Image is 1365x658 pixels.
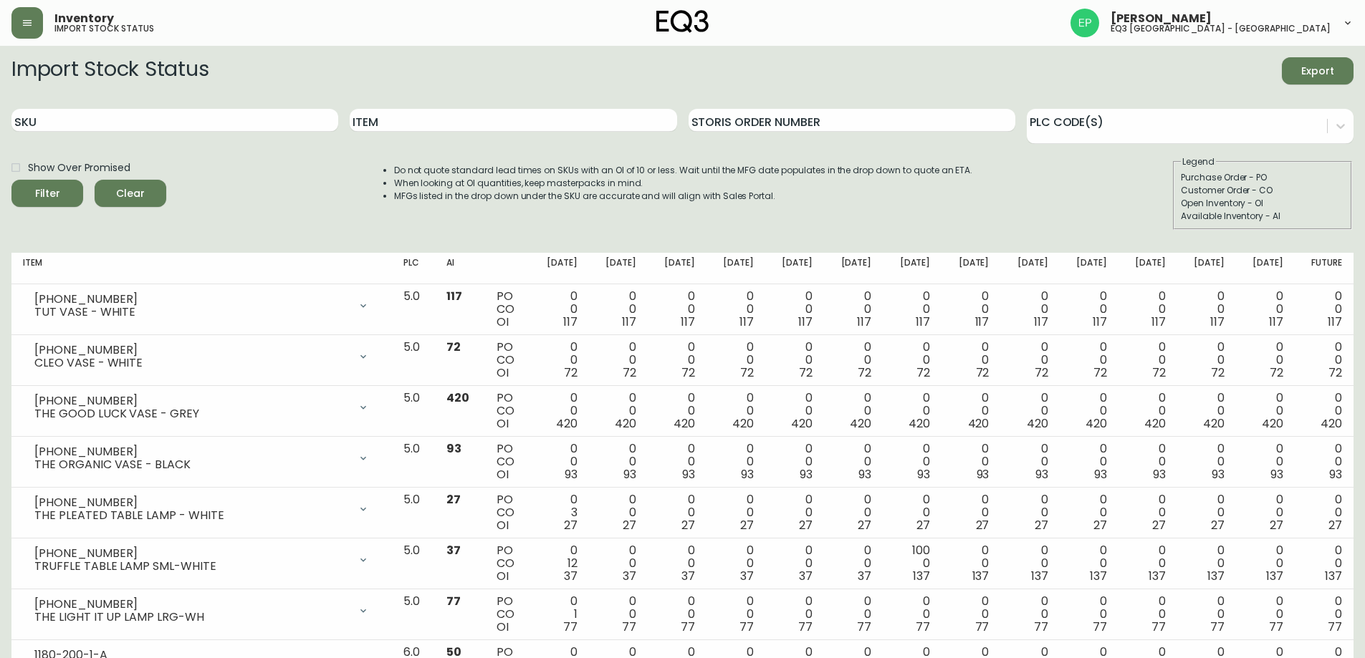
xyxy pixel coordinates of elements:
[1012,442,1048,481] div: 0 0
[565,466,578,483] span: 93
[34,611,349,624] div: THE LIGHT IT UP LAMP LRG-WH
[942,253,1000,284] th: [DATE]
[718,493,754,532] div: 0 0
[857,314,871,330] span: 117
[600,595,636,634] div: 0 0
[1329,466,1342,483] span: 93
[975,314,990,330] span: 117
[718,392,754,430] div: 0 0
[497,517,509,533] span: OI
[1130,544,1166,583] div: 0 0
[497,290,518,329] div: PO CO
[659,290,695,329] div: 0 0
[718,544,754,583] div: 0 0
[1247,493,1283,532] div: 0 0
[1306,442,1342,481] div: 0 0
[23,595,380,626] div: [PHONE_NUMBER]THE LIGHT IT UP LAMP LRG-WH
[1306,290,1342,329] div: 0 0
[1181,184,1344,197] div: Customer Order - CO
[106,185,155,203] span: Clear
[777,493,813,532] div: 0 0
[23,290,380,321] div: [PHONE_NUMBER]TUT VASE - WHITE
[953,290,989,329] div: 0 0
[1034,619,1048,635] span: 77
[1328,619,1342,635] span: 77
[1031,568,1048,584] span: 137
[95,180,166,207] button: Clear
[659,341,695,379] div: 0 0
[542,341,578,379] div: 0 0
[799,517,813,533] span: 27
[777,442,813,481] div: 0 0
[497,544,518,583] div: PO CO
[1269,619,1283,635] span: 77
[682,466,695,483] span: 93
[1094,466,1107,483] span: 93
[23,341,380,372] div: [PHONE_NUMBER]CLEO VASE - WHITE
[1211,364,1225,381] span: 72
[1270,517,1283,533] span: 27
[659,544,695,583] div: 0 0
[1295,253,1354,284] th: Future
[497,493,518,532] div: PO CO
[777,290,813,329] div: 0 0
[34,598,349,611] div: [PHONE_NUMBER]
[542,544,578,583] div: 0 12
[600,493,636,532] div: 0 0
[1247,392,1283,430] div: 0 0
[1012,392,1048,430] div: 0 0
[777,595,813,634] div: 0 0
[976,517,990,533] span: 27
[740,568,754,584] span: 37
[1247,290,1283,329] div: 0 0
[497,466,509,483] span: OI
[1000,253,1059,284] th: [DATE]
[446,593,461,609] span: 77
[392,589,435,640] td: 5.0
[741,466,754,483] span: 93
[739,619,754,635] span: 77
[1012,544,1048,583] div: 0 0
[916,619,930,635] span: 77
[34,445,349,458] div: [PHONE_NUMBER]
[1093,314,1107,330] span: 117
[1177,253,1236,284] th: [DATE]
[1090,568,1107,584] span: 137
[1306,544,1342,583] div: 0 0
[394,177,973,190] li: When looking at OI quantities, keep masterpacks in mind.
[977,466,990,483] span: 93
[1247,544,1283,583] div: 0 0
[1012,493,1048,532] div: 0 0
[681,364,695,381] span: 72
[1189,544,1225,583] div: 0 0
[34,547,349,560] div: [PHONE_NUMBER]
[497,595,518,634] div: PO CO
[659,392,695,430] div: 0 0
[497,619,509,635] span: OI
[1130,442,1166,481] div: 0 0
[798,314,813,330] span: 117
[600,392,636,430] div: 0 0
[446,440,461,457] span: 93
[1189,290,1225,329] div: 0 0
[1027,415,1048,432] span: 420
[1247,595,1283,634] div: 0 0
[564,364,578,381] span: 72
[1262,415,1283,432] span: 420
[659,442,695,481] div: 0 0
[1211,517,1225,533] span: 27
[1130,290,1166,329] div: 0 0
[972,568,990,584] span: 137
[1306,392,1342,430] div: 0 0
[916,364,930,381] span: 72
[740,364,754,381] span: 72
[1071,544,1106,583] div: 0 0
[34,496,349,509] div: [PHONE_NUMBER]
[446,339,461,355] span: 72
[23,392,380,423] div: [PHONE_NUMBER]THE GOOD LUCK VASE - GREY
[394,164,973,177] li: Do not quote standard lead times on SKUs with an OI of 10 or less. Wait until the MFG date popula...
[623,364,636,381] span: 72
[1093,619,1107,635] span: 77
[23,544,380,576] div: [PHONE_NUMBER]TRUFFLE TABLE LAMP SML-WHITE
[1119,253,1177,284] th: [DATE]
